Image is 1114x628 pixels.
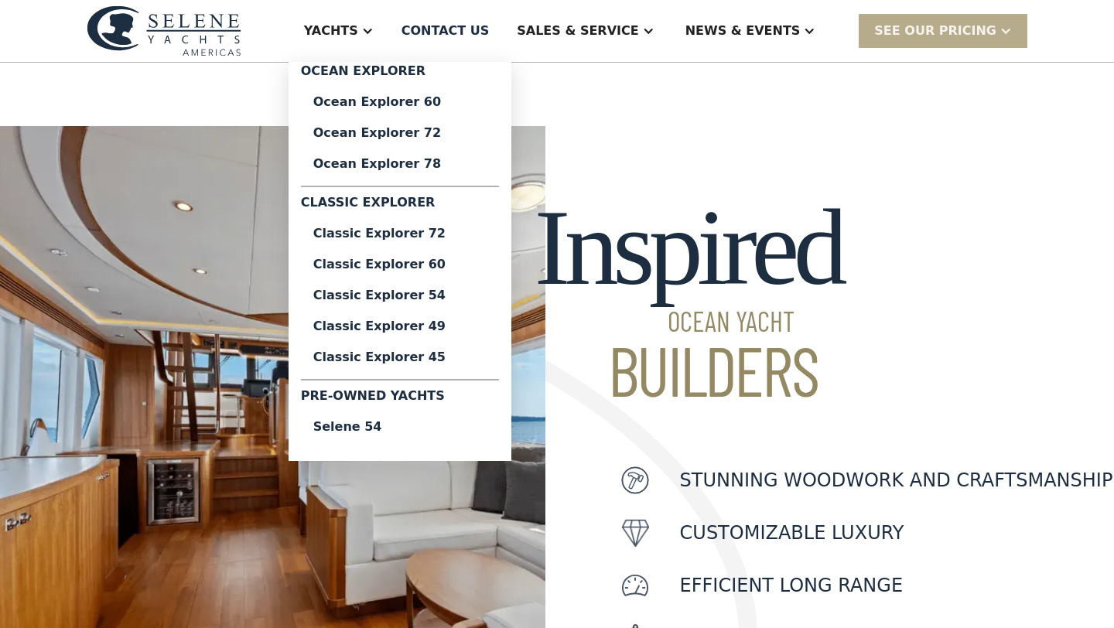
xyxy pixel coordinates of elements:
p: Stunning woodwork and craftsmanship [680,466,1113,494]
span: Builders [535,335,842,404]
div: Yachts [304,22,358,40]
p: Efficient Long Range [680,572,904,599]
div: Sales & Service [517,22,638,40]
a: Classic Explorer 72 [301,218,499,249]
h2: Inspired [535,188,842,404]
div: Ocean Explorer 78 [313,158,487,170]
div: SEE Our Pricing [874,22,996,40]
div: Ocean Explorer 60 [313,96,487,108]
a: Ocean Explorer 72 [301,118,499,148]
div: Classic Explorer 72 [313,227,487,240]
div: Classic Explorer [301,193,499,218]
div: Ocean Explorer 72 [313,127,487,139]
a: Classic Explorer 45 [301,342,499,373]
div: SEE Our Pricing [859,14,1027,47]
div: Contact US [402,22,490,40]
img: icon [621,519,649,547]
div: Classic Explorer 49 [313,320,487,333]
div: News & EVENTS [685,22,801,40]
a: Classic Explorer 49 [301,311,499,342]
a: Classic Explorer 60 [301,249,499,280]
div: Classic Explorer 60 [313,258,487,271]
span: Ocean Yacht [535,307,842,335]
div: Selene 54 [313,421,487,433]
a: Ocean Explorer 78 [301,148,499,179]
a: Ocean Explorer 60 [301,87,499,118]
div: Classic Explorer 45 [313,351,487,363]
a: Classic Explorer 54 [301,280,499,311]
div: Classic Explorer 54 [313,289,487,302]
div: Ocean Explorer [301,62,499,87]
p: customizable luxury [680,519,904,547]
div: Pre-Owned Yachts [301,387,499,411]
a: Selene 54 [301,411,499,442]
img: logo [87,5,241,56]
nav: Yachts [289,62,511,461]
